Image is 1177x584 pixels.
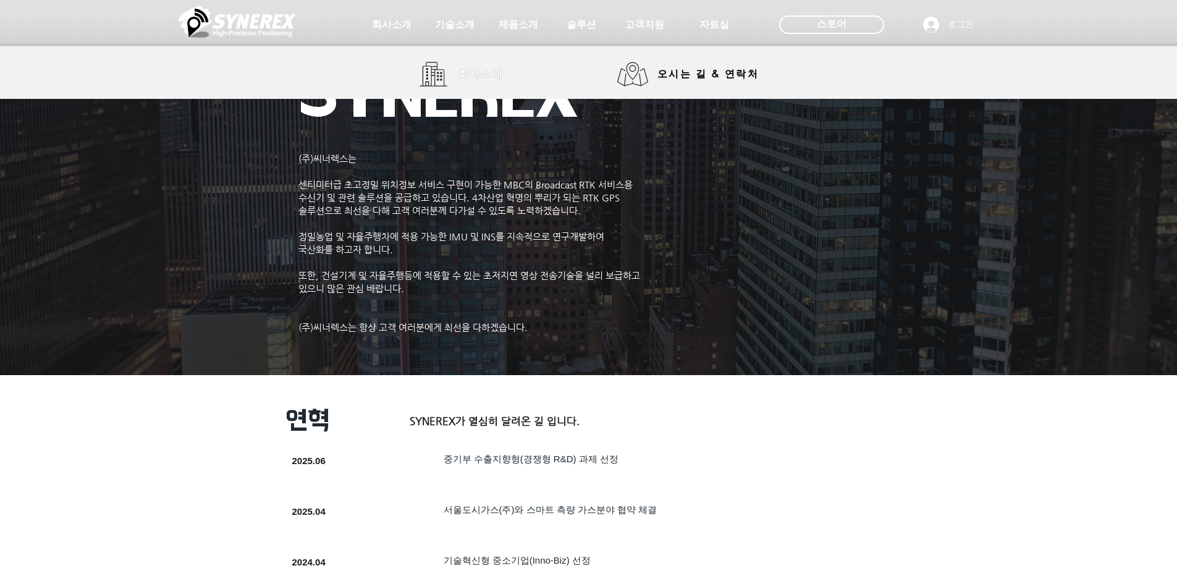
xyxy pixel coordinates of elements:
[617,62,769,87] a: 오시는 길 & 연락처
[1035,531,1177,584] iframe: Wix Chat
[779,15,884,34] div: 스토어
[292,455,326,466] span: 2025.06
[551,12,612,37] a: 솔루션
[292,557,326,567] span: 2024.04
[683,12,745,37] a: 자료실
[361,12,423,37] a: 회사소개
[435,19,475,32] span: 기술소개
[298,244,393,255] span: 국산화를 하고자 합니다.
[179,3,296,40] img: 씨너렉스_White_simbol_대지 1.png
[817,17,846,31] span: 스토어
[458,68,504,81] span: 회사소개
[914,13,982,36] button: 로그인
[444,454,618,464] span: ​중기부 수출지향형(경쟁형 R&D) 과제 선정
[410,415,580,427] span: SYNEREX가 열심히 달려온 길 입니다.
[298,205,581,216] span: 솔루션으로 최선을 다해 고객 여러분께 다가설 수 있도록 노력하겠습니다.
[298,192,620,203] span: 수신기 및 관련 솔루션을 공급하고 있습니다. 4차산업 혁명의 뿌리가 되는 RTK GPS
[298,231,604,242] span: 정밀농업 및 자율주행차에 적용 가능한 IMU 및 INS를 지속적으로 연구개발하여
[699,19,729,32] span: 자료실
[943,19,978,31] span: 로그인
[487,12,549,37] a: 제품소개
[657,67,759,81] span: 오시는 길 & 연락처
[298,270,640,294] span: ​또한, 건설기계 및 자율주행등에 적용할 수 있는 초저지연 영상 전송기술을 널리 보급하고 있으니 많은 관심 바랍니다.
[444,504,657,515] span: 서울도시가스(주)와 스마트 측량 가스분야 협약 체결
[499,19,538,32] span: 제품소개
[298,322,528,332] span: (주)씨너렉스는 항상 고객 여러분에게 최선을 다하겠습니다.
[567,19,596,32] span: 솔루션
[444,555,591,565] span: ​기술혁신형 중소기업(Inno-Biz) 선정
[625,19,664,32] span: 고객지원
[372,19,411,32] span: 회사소개
[420,62,512,87] a: 회사소개
[298,179,633,190] span: 센티미터급 초고정밀 위치정보 서비스 구현이 가능한 MBC의 Broadcast RTK 서비스용
[286,407,329,434] span: 연혁
[292,506,326,517] span: 2025.04
[424,12,486,37] a: 기술소개
[614,12,675,37] a: 고객지원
